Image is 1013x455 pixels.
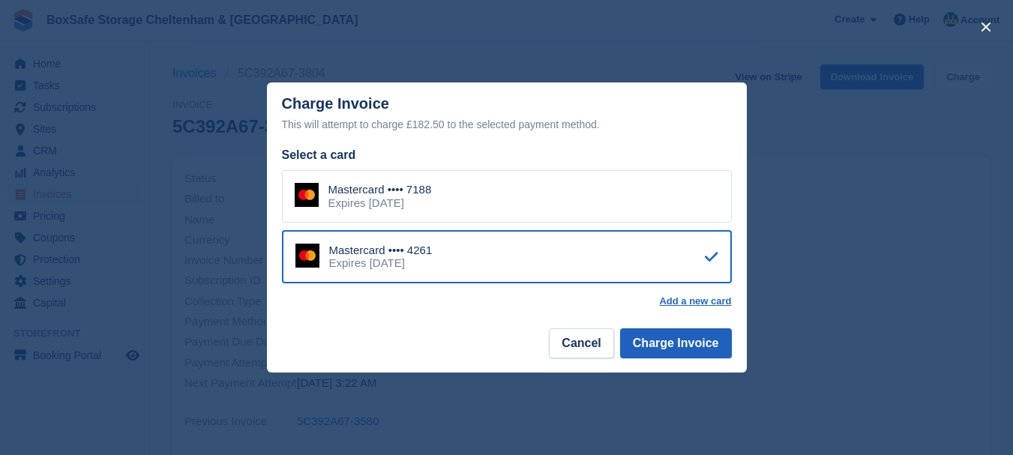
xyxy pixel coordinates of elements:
div: Charge Invoice [282,95,732,133]
div: Expires [DATE] [328,196,432,210]
div: Mastercard •••• 4261 [329,244,433,257]
div: Select a card [282,146,732,164]
div: Mastercard •••• 7188 [328,183,432,196]
button: close [974,15,998,39]
a: Add a new card [659,295,731,307]
img: Mastercard Logo [295,183,319,207]
div: This will attempt to charge £182.50 to the selected payment method. [282,115,732,133]
div: Expires [DATE] [329,256,433,270]
button: Cancel [549,328,613,358]
img: Mastercard Logo [295,244,319,268]
button: Charge Invoice [620,328,732,358]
